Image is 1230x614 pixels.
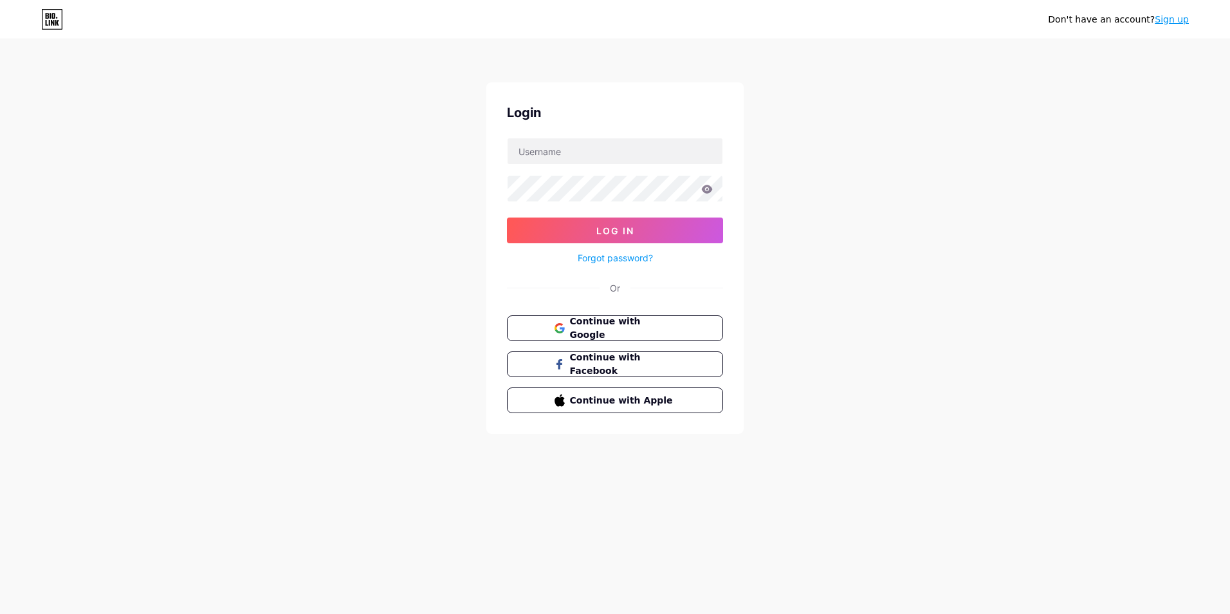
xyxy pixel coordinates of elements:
[1155,14,1189,24] a: Sign up
[507,103,723,122] div: Login
[1048,13,1189,26] div: Don't have an account?
[507,387,723,413] button: Continue with Apple
[570,394,676,407] span: Continue with Apple
[507,315,723,341] button: Continue with Google
[570,315,676,342] span: Continue with Google
[610,281,620,295] div: Or
[508,138,722,164] input: Username
[578,251,653,265] a: Forgot password?
[570,351,676,378] span: Continue with Facebook
[507,218,723,243] button: Log In
[507,351,723,377] button: Continue with Facebook
[596,225,634,236] span: Log In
